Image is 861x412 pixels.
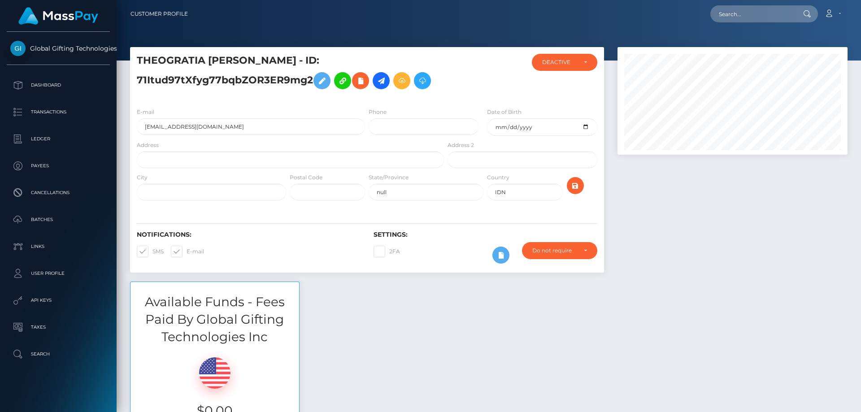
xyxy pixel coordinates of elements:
[369,173,409,182] label: State/Province
[10,240,106,253] p: Links
[7,101,110,123] a: Transactions
[10,132,106,146] p: Ledger
[542,59,577,66] div: DEACTIVE
[10,213,106,226] p: Batches
[10,105,106,119] p: Transactions
[7,74,110,96] a: Dashboard
[7,44,110,52] span: Global Gifting Technologies Inc
[137,246,164,257] label: SMS
[137,54,439,94] h5: THEOGRATIA [PERSON_NAME] - ID: 71Itud97tXfyg77bqbZOR3ER9mg2
[7,262,110,285] a: User Profile
[10,347,106,361] p: Search
[10,267,106,280] p: User Profile
[7,128,110,150] a: Ledger
[10,41,26,56] img: Global Gifting Technologies Inc
[487,173,509,182] label: Country
[10,294,106,307] p: API Keys
[373,72,390,89] a: Initiate Payout
[137,108,154,116] label: E-mail
[18,7,98,25] img: MassPay Logo
[522,242,597,259] button: Do not require
[10,78,106,92] p: Dashboard
[7,208,110,231] a: Batches
[10,159,106,173] p: Payees
[7,182,110,204] a: Cancellations
[130,293,299,346] h3: Available Funds - Fees Paid By Global Gifting Technologies Inc
[290,173,322,182] label: Postal Code
[7,289,110,312] a: API Keys
[369,108,387,116] label: Phone
[130,4,188,23] a: Customer Profile
[137,173,148,182] label: City
[532,54,597,71] button: DEACTIVE
[710,5,795,22] input: Search...
[137,141,159,149] label: Address
[199,357,230,389] img: USD.png
[374,246,400,257] label: 2FA
[532,247,577,254] div: Do not require
[448,141,474,149] label: Address 2
[10,321,106,334] p: Taxes
[374,231,597,239] h6: Settings:
[7,316,110,338] a: Taxes
[7,235,110,258] a: Links
[7,343,110,365] a: Search
[487,108,522,116] label: Date of Birth
[10,186,106,199] p: Cancellations
[171,246,204,257] label: E-mail
[137,231,360,239] h6: Notifications:
[7,155,110,177] a: Payees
